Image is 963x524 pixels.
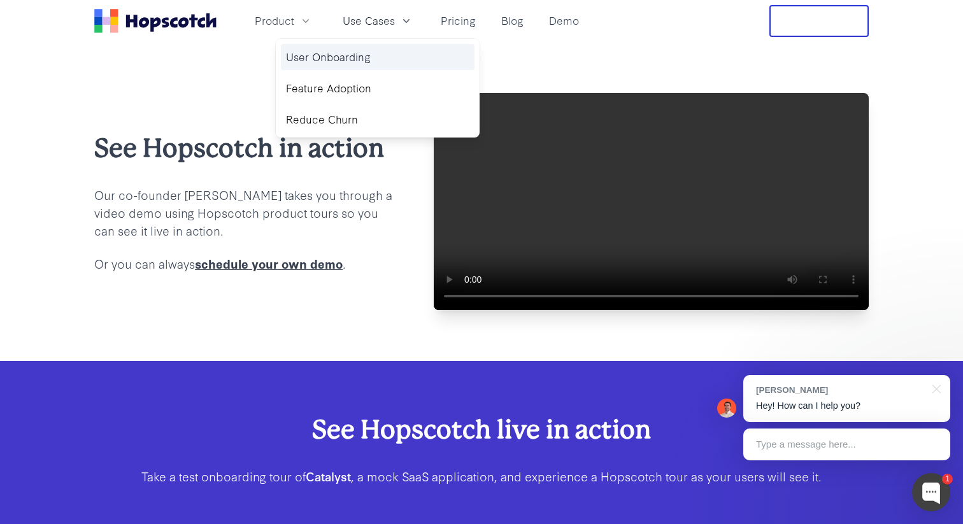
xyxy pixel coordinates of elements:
[942,474,953,485] div: 1
[281,106,474,132] a: Reduce Churn
[247,10,320,31] button: Product
[94,186,393,239] p: Our co-founder [PERSON_NAME] takes you through a video demo using Hopscotch product tours so you ...
[281,75,474,101] a: Feature Adoption
[769,5,869,37] button: Free Trial
[94,9,217,33] a: Home
[756,399,938,413] p: Hey! How can I help you?
[743,428,950,460] div: Type a message here...
[195,255,343,272] a: schedule your own demo
[343,13,395,29] span: Use Cases
[756,384,925,396] div: [PERSON_NAME]
[544,10,584,31] a: Demo
[335,10,420,31] button: Use Cases
[281,44,474,70] a: User Onboarding
[135,467,828,485] p: Take a test onboarding tour of , a mock SaaS application, and experience a Hopscotch tour as your...
[135,412,828,447] h2: See Hopscotch live in action
[94,255,393,273] p: Or you can always .
[436,10,481,31] a: Pricing
[94,131,393,166] h2: See Hopscotch in action
[255,13,294,29] span: Product
[717,399,736,418] img: Mark Spera
[496,10,529,31] a: Blog
[306,467,351,485] b: Catalyst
